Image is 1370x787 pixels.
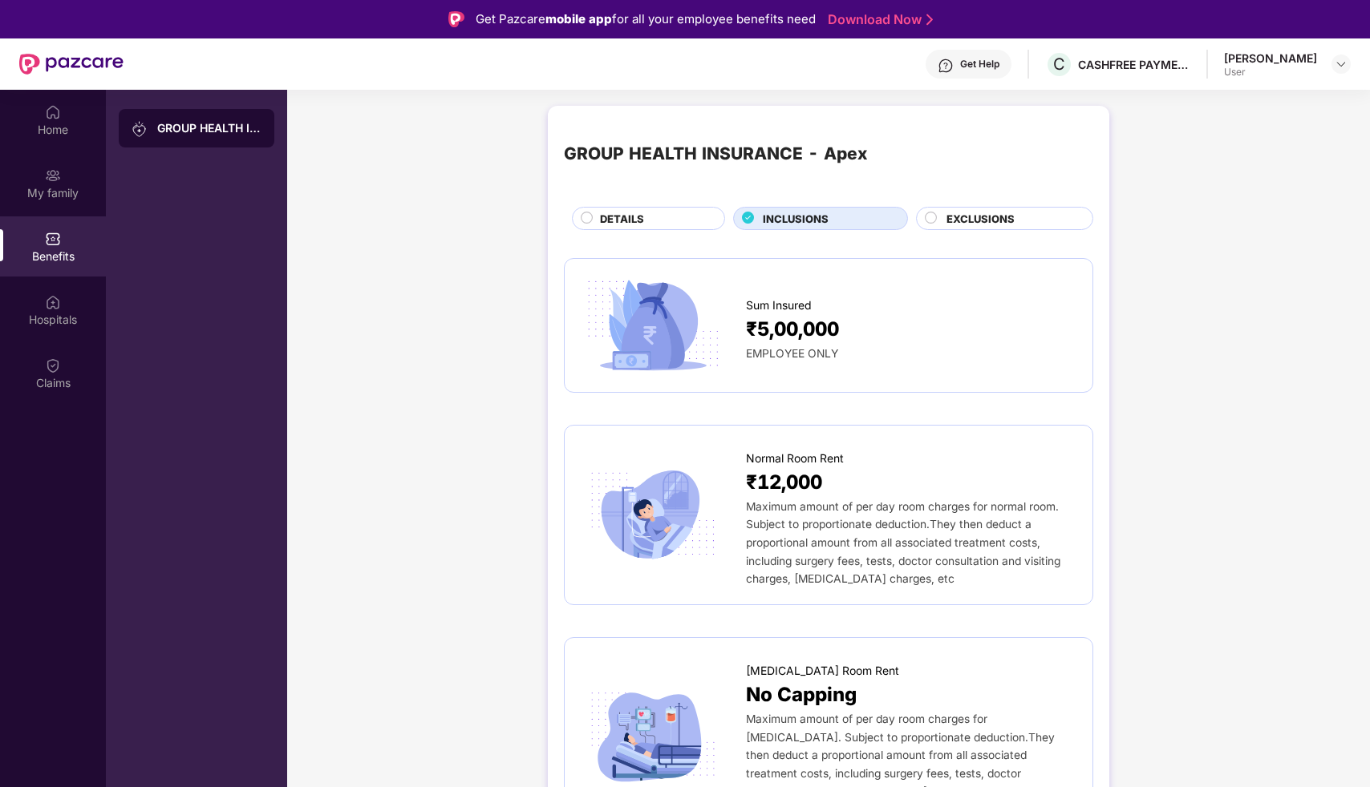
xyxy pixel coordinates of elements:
span: INCLUSIONS [763,211,829,227]
div: User [1224,66,1317,79]
div: GROUP HEALTH INSURANCE - Apex [564,141,867,167]
span: ₹12,000 [746,467,822,498]
div: Get Pazcare for all your employee benefits need [476,10,816,29]
div: Get Help [960,58,999,71]
span: Sum Insured [746,297,812,314]
img: svg+xml;base64,PHN2ZyBpZD0iRHJvcGRvd24tMzJ4MzIiIHhtbG5zPSJodHRwOi8vd3d3LnczLm9yZy8yMDAwL3N2ZyIgd2... [1335,58,1348,71]
span: C [1053,54,1065,74]
img: icon [581,275,725,376]
img: svg+xml;base64,PHN2ZyB3aWR0aD0iMjAiIGhlaWdodD0iMjAiIHZpZXdCb3g9IjAgMCAyMCAyMCIgZmlsbD0ibm9uZSIgeG... [45,167,61,184]
a: Download Now [828,11,928,28]
span: ₹5,00,000 [746,314,839,345]
img: svg+xml;base64,PHN2ZyBpZD0iSG9tZSIgeG1sbnM9Imh0dHA6Ly93d3cudzMub3JnLzIwMDAvc3ZnIiB3aWR0aD0iMjAiIG... [45,104,61,120]
img: icon [581,465,725,566]
div: GROUP HEALTH INSURANCE - Apex [157,120,261,136]
img: New Pazcare Logo [19,54,124,75]
img: svg+xml;base64,PHN2ZyBpZD0iSGVscC0zMngzMiIgeG1sbnM9Imh0dHA6Ly93d3cudzMub3JnLzIwMDAvc3ZnIiB3aWR0aD... [938,58,954,74]
img: svg+xml;base64,PHN2ZyBpZD0iSG9zcGl0YWxzIiB4bWxucz0iaHR0cDovL3d3dy53My5vcmcvMjAwMC9zdmciIHdpZHRoPS... [45,294,61,310]
img: Stroke [926,11,933,28]
span: No Capping [746,680,857,710]
span: DETAILS [600,211,644,227]
span: Maximum amount of per day room charges for normal room. Subject to proportionate deduction.They t... [746,500,1060,586]
strong: mobile app [545,11,612,26]
img: svg+xml;base64,PHN2ZyBpZD0iQ2xhaW0iIHhtbG5zPSJodHRwOi8vd3d3LnczLm9yZy8yMDAwL3N2ZyIgd2lkdGg9IjIwIi... [45,357,61,373]
img: svg+xml;base64,PHN2ZyBpZD0iQmVuZWZpdHMiIHhtbG5zPSJodHRwOi8vd3d3LnczLm9yZy8yMDAwL3N2ZyIgd2lkdGg9Ij... [45,231,61,247]
span: Normal Room Rent [746,450,844,467]
span: [MEDICAL_DATA] Room Rent [746,662,899,680]
div: CASHFREE PAYMENTS INDIA PVT. LTD. [1078,57,1190,72]
img: svg+xml;base64,PHN2ZyB3aWR0aD0iMjAiIGhlaWdodD0iMjAiIHZpZXdCb3g9IjAgMCAyMCAyMCIgZmlsbD0ibm9uZSIgeG... [132,121,148,137]
span: EXCLUSIONS [946,211,1015,227]
img: icon [581,686,725,787]
img: Logo [448,11,464,27]
div: [PERSON_NAME] [1224,50,1317,66]
span: EMPLOYEE ONLY [746,347,838,360]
